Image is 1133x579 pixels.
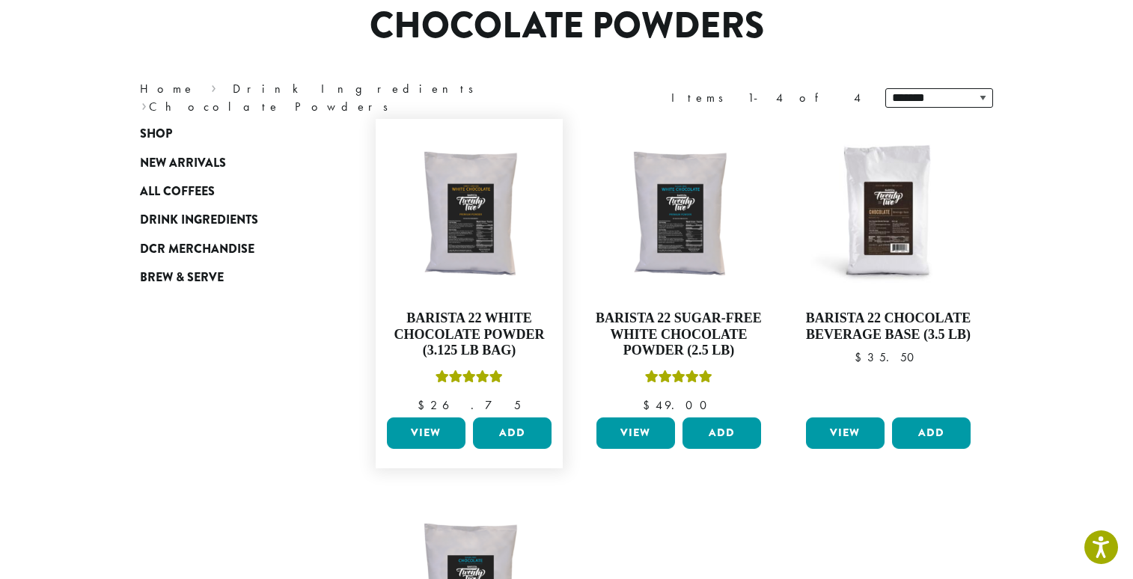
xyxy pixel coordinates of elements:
[387,417,465,449] a: View
[643,397,656,413] span: $
[645,368,712,390] div: Rated 5.00 out of 5
[211,75,216,98] span: ›
[129,4,1004,48] h1: Chocolate Powders
[140,80,544,116] nav: Breadcrumb
[141,93,147,116] span: ›
[806,417,885,449] a: View
[855,349,921,365] bdi: 35.50
[383,126,555,298] img: B22-Sweet-Ground-White-Chocolate-Powder-300x300.png
[140,211,258,230] span: Drink Ingredients
[140,154,226,173] span: New Arrivals
[383,126,555,411] a: Barista 22 White Chocolate Powder (3.125 lb bag)Rated 5.00 out of 5 $26.75
[682,417,761,449] button: Add
[892,417,971,449] button: Add
[593,126,765,411] a: Barista 22 Sugar-Free White Chocolate Powder (2.5 lb)Rated 5.00 out of 5 $49.00
[802,310,974,343] h4: Barista 22 Chocolate Beverage Base (3.5 lb)
[593,126,765,298] img: B22-SF-White-Chocolate-Powder-300x300.png
[418,397,521,413] bdi: 26.75
[233,81,483,96] a: Drink Ingredients
[140,148,320,177] a: New Arrivals
[596,417,675,449] a: View
[802,126,974,411] a: Barista 22 Chocolate Beverage Base (3.5 lb) $35.50
[140,206,320,234] a: Drink Ingredients
[140,177,320,206] a: All Coffees
[140,125,172,144] span: Shop
[418,397,430,413] span: $
[140,240,254,259] span: DCR Merchandise
[802,126,974,298] img: B22_PowderedMix_Mocha-300x300.jpg
[140,235,320,263] a: DCR Merchandise
[436,368,503,390] div: Rated 5.00 out of 5
[855,349,867,365] span: $
[671,89,863,107] div: Items 1-4 of 4
[593,310,765,359] h4: Barista 22 Sugar-Free White Chocolate Powder (2.5 lb)
[140,81,195,96] a: Home
[643,397,714,413] bdi: 49.00
[140,263,320,292] a: Brew & Serve
[140,269,224,287] span: Brew & Serve
[140,183,215,201] span: All Coffees
[473,417,552,449] button: Add
[383,310,555,359] h4: Barista 22 White Chocolate Powder (3.125 lb bag)
[140,120,320,148] a: Shop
